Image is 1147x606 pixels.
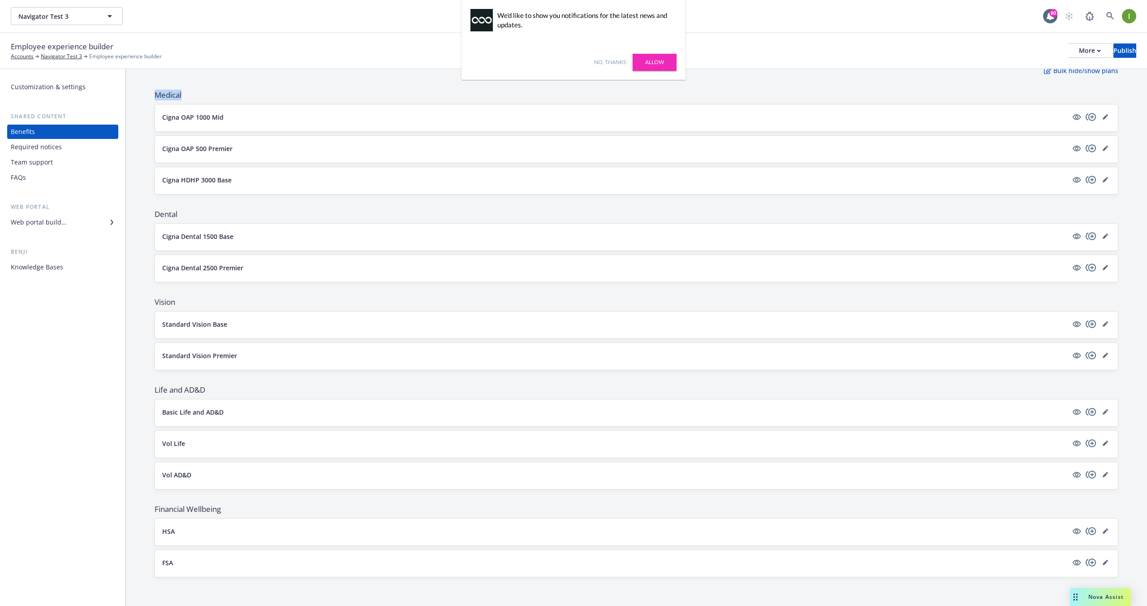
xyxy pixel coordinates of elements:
[594,58,626,66] a: No, thanks
[89,52,162,61] span: Employee experience builder
[1071,407,1082,417] a: visible
[1086,112,1096,122] a: copyPlus
[11,7,123,25] button: Navigator Test 3
[162,320,1068,329] button: Standard Vision Base
[11,52,34,61] a: Accounts
[11,80,86,94] div: Customization & settings
[18,12,96,21] span: Navigator Test 3
[1086,438,1096,449] a: copyPlus
[41,52,82,61] a: Navigator Test 3
[1071,112,1082,122] a: visible
[162,439,1068,448] button: Vol Life
[1086,407,1096,417] a: copyPlus
[633,54,677,71] a: Allow
[1100,407,1111,417] a: editPencil
[1113,43,1136,58] button: Publish
[155,504,1118,515] span: Financial Wellbeing
[7,247,118,256] div: Benji
[1071,143,1082,154] a: visible
[1086,469,1096,480] a: copyPlus
[1086,143,1096,154] a: copyPlus
[1100,350,1111,361] a: editPencil
[1086,526,1096,537] a: copyPlus
[7,155,118,169] a: Team support
[7,80,118,94] a: Customization & settings
[7,203,118,212] div: Web portal
[162,407,1068,417] button: Basic Life and AD&D
[1100,469,1111,480] a: editPencil
[1086,231,1096,242] a: copyPlus
[162,144,1068,153] button: Cigna OAP 500 Premier
[155,297,1118,307] span: Vision
[7,140,118,154] a: Required notices
[155,209,1118,220] span: Dental
[1100,262,1111,273] a: editPencil
[1100,526,1111,537] a: editPencil
[1100,438,1111,449] a: editPencil
[1101,7,1119,25] a: Search
[7,112,118,121] div: Shared content
[7,215,118,229] a: Web portal builder
[162,232,1068,241] button: Cigna Dental 1500 Base
[162,527,175,536] p: HSA
[1071,319,1082,329] a: visible
[7,125,118,139] a: Benefits
[1071,469,1082,480] a: visible
[162,558,1068,567] button: FSA
[1071,350,1082,361] span: visible
[11,125,35,139] div: Benefits
[1070,588,1131,606] button: Nova Assist
[1086,174,1096,185] a: copyPlus
[1071,526,1082,537] a: visible
[1086,350,1096,361] a: copyPlus
[1049,9,1057,17] div: 80
[1071,438,1082,449] a: visible
[1071,174,1082,185] a: visible
[1071,262,1082,273] a: visible
[1122,9,1136,23] img: photo
[1113,44,1136,57] div: Publish
[162,527,1068,536] button: HSA
[162,175,232,185] p: Cigna HDHP 3000 Base
[1044,66,1118,75] p: Bulk hide/show plans
[1081,7,1099,25] a: Report a Bug
[7,260,118,274] a: Knowledge Bases
[1086,262,1096,273] a: copyPlus
[162,113,224,122] p: Cigna OAP 1000 Mid
[1100,174,1111,185] a: editPencil
[155,385,1118,395] span: Life and AD&D
[11,41,113,52] span: Employee experience builder
[11,215,66,229] div: Web portal builder
[162,320,227,329] p: Standard Vision Base
[162,439,185,448] p: Vol Life
[1100,112,1111,122] a: editPencil
[1086,557,1096,568] a: copyPlus
[7,170,118,185] a: FAQs
[1100,557,1111,568] a: editPencil
[1079,44,1101,57] div: More
[1071,557,1082,568] a: visible
[162,407,224,417] p: Basic Life and AD&D
[162,263,1068,273] button: Cigna Dental 2500 Premier
[1100,143,1111,154] a: editPencil
[1071,231,1082,242] span: visible
[162,175,1068,185] button: Cigna HDHP 3000 Base
[497,11,672,30] div: We'd like to show you notifications for the latest news and updates.
[11,260,63,274] div: Knowledge Bases
[11,140,62,154] div: Required notices
[162,232,233,241] p: Cigna Dental 1500 Base
[1086,319,1096,329] a: copyPlus
[162,470,191,480] p: Vol AD&D
[11,155,53,169] div: Team support
[162,144,233,153] p: Cigna OAP 500 Premier
[162,351,1068,360] button: Standard Vision Premier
